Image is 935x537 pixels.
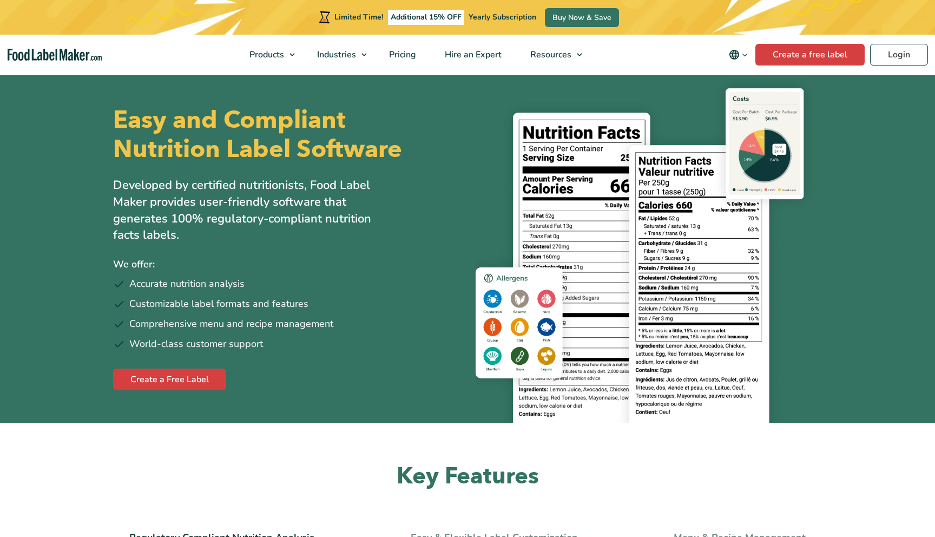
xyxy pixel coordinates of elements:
a: Create a Free Label [113,369,226,390]
span: Industries [314,49,357,61]
a: Food Label Maker homepage [8,49,102,61]
button: Change language [721,44,755,66]
span: Hire an Expert [442,49,503,61]
a: Buy Now & Save [545,8,619,27]
span: Products [246,49,285,61]
a: Hire an Expert [431,35,513,75]
a: Pricing [375,35,428,75]
span: Resources [527,49,572,61]
a: Login [870,44,928,66]
a: Create a free label [755,44,865,66]
p: Developed by certified nutritionists, Food Label Maker provides user-friendly software that gener... [113,177,394,244]
p: We offer: [113,257,459,272]
a: Resources [516,35,588,75]
a: Industries [303,35,372,75]
span: Pricing [386,49,417,61]
span: Comprehensive menu and recipe management [129,317,333,331]
h1: Easy and Compliant Nutrition Label Software [113,106,458,164]
span: Customizable label formats and features [129,297,308,311]
h2: Key Features [113,462,822,492]
span: Accurate nutrition analysis [129,277,245,291]
span: World-class customer support [129,337,263,351]
a: Products [235,35,300,75]
span: Yearly Subscription [469,12,536,22]
span: Limited Time! [334,12,383,22]
span: Additional 15% OFF [388,10,464,25]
